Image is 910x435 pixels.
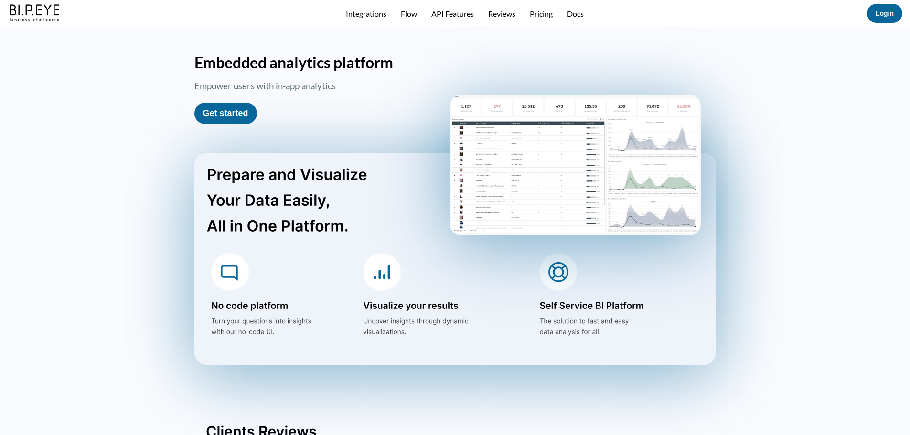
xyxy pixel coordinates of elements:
[194,53,716,72] h1: Embedded analytics platform
[876,10,894,17] a: Login
[450,95,701,235] img: homePageScreen2.png
[194,103,257,124] button: Get started
[401,9,417,18] a: Flow
[431,9,474,18] a: API Features
[488,9,515,18] a: Reviews
[8,2,63,23] img: bipeye-logo
[867,4,902,23] button: Login
[567,9,584,18] a: Docs
[530,9,553,18] a: Pricing
[346,9,386,18] a: Integrations
[194,81,445,94] h3: Empower users with in-app analytics
[203,108,248,118] a: Get started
